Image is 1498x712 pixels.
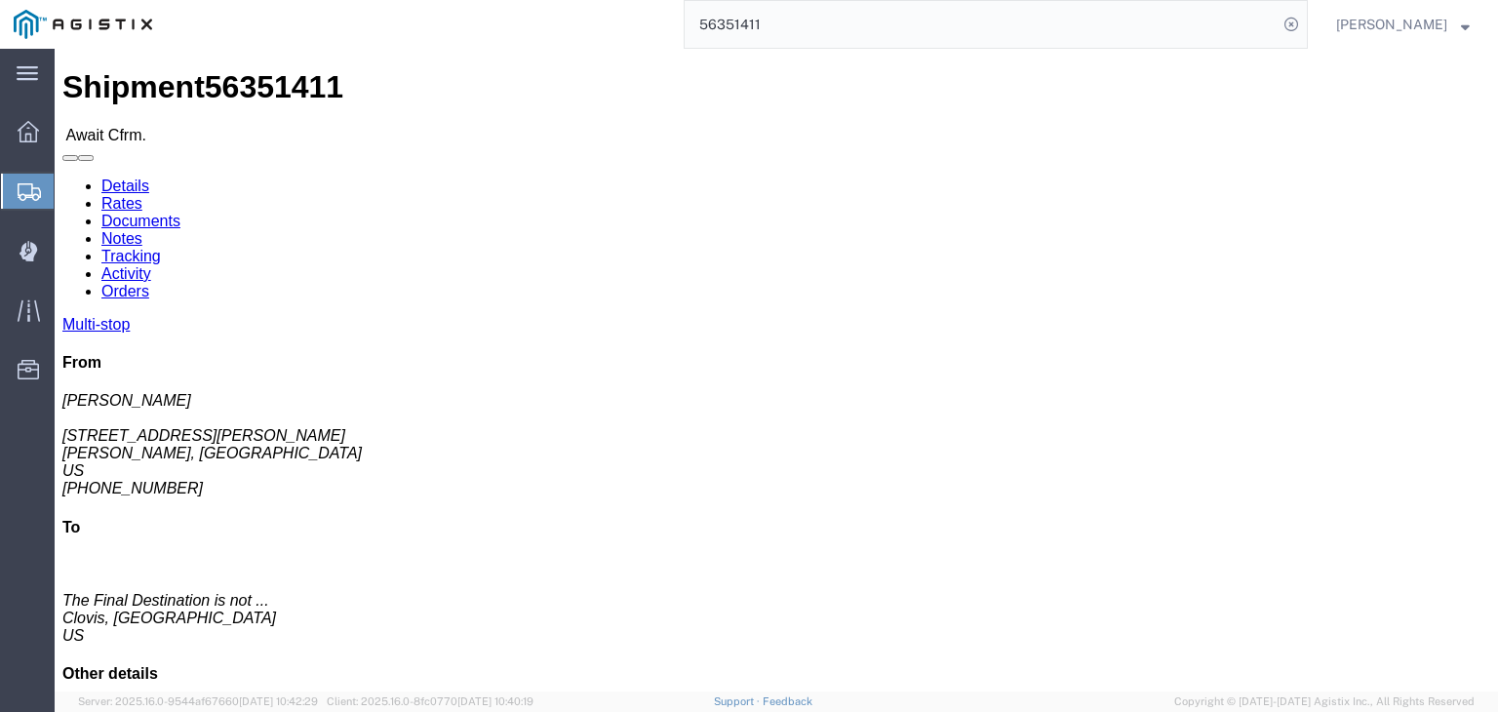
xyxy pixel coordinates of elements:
span: Lorretta Ayala [1336,14,1447,35]
span: [DATE] 10:40:19 [457,695,533,707]
span: Copyright © [DATE]-[DATE] Agistix Inc., All Rights Reserved [1174,693,1475,710]
a: Feedback [763,695,812,707]
span: Client: 2025.16.0-8fc0770 [327,695,533,707]
iframe: FS Legacy Container [55,49,1498,692]
span: Server: 2025.16.0-9544af67660 [78,695,318,707]
button: [PERSON_NAME] [1335,13,1471,36]
input: Search for shipment number, reference number [685,1,1278,48]
a: Support [714,695,763,707]
span: [DATE] 10:42:29 [239,695,318,707]
img: logo [14,10,152,39]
